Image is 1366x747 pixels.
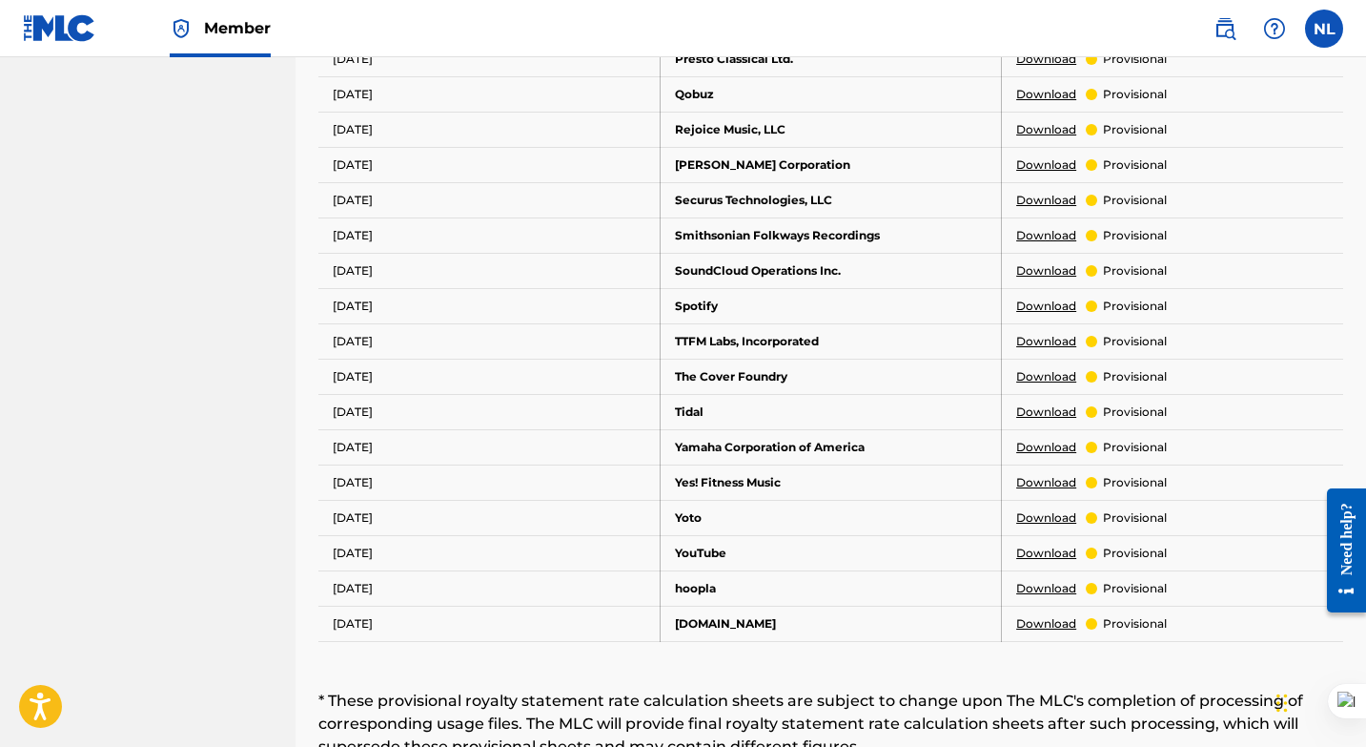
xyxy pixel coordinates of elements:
[318,500,660,535] td: [DATE]
[1271,655,1366,747] iframe: Chat Widget
[1103,51,1167,68] p: provisional
[1276,674,1288,732] div: Drag
[660,606,1001,641] td: [DOMAIN_NAME]
[1103,86,1167,103] p: provisional
[1016,509,1076,527] a: Download
[1103,192,1167,209] p: provisional
[318,76,660,112] td: [DATE]
[660,465,1001,500] td: Yes! Fitness Music
[318,288,660,323] td: [DATE]
[1016,262,1076,280] a: Download
[1016,615,1076,633] a: Download
[1103,333,1167,350] p: provisional
[660,429,1001,465] td: Yamaha Corporation of America
[660,359,1001,394] td: The Cover Foundry
[318,218,660,253] td: [DATE]
[1016,474,1076,491] a: Download
[318,394,660,429] td: [DATE]
[318,323,660,359] td: [DATE]
[318,465,660,500] td: [DATE]
[1016,86,1076,103] a: Download
[318,182,660,218] td: [DATE]
[1016,580,1076,597] a: Download
[1103,509,1167,527] p: provisional
[1016,156,1076,174] a: Download
[1103,404,1167,421] p: provisional
[318,147,660,182] td: [DATE]
[318,606,660,641] td: [DATE]
[23,14,96,42] img: MLC Logo
[1016,404,1076,421] a: Download
[1016,298,1076,315] a: Download
[1103,545,1167,562] p: provisional
[660,394,1001,429] td: Tidal
[1305,10,1343,48] div: User Menu
[1103,156,1167,174] p: provisional
[1255,10,1294,48] div: Help
[1016,333,1076,350] a: Download
[1016,368,1076,385] a: Download
[660,571,1001,606] td: hoopla
[660,41,1001,76] td: Presto Classical Ltd.
[1213,17,1236,40] img: search
[660,147,1001,182] td: [PERSON_NAME] Corporation
[318,571,660,606] td: [DATE]
[1016,545,1076,562] a: Download
[1103,615,1167,633] p: provisional
[318,253,660,288] td: [DATE]
[660,535,1001,571] td: YouTube
[318,429,660,465] td: [DATE]
[1103,121,1167,138] p: provisional
[1016,439,1076,456] a: Download
[318,535,660,571] td: [DATE]
[1103,262,1167,280] p: provisional
[660,218,1001,253] td: Smithsonian Folkways Recordings
[660,288,1001,323] td: Spotify
[1313,474,1366,628] iframe: Resource Center
[660,323,1001,359] td: TTFM Labs, Incorporated
[318,41,660,76] td: [DATE]
[1016,227,1076,244] a: Download
[1206,10,1244,48] a: Public Search
[204,17,271,39] span: Member
[1103,439,1167,456] p: provisional
[660,500,1001,535] td: Yoto
[1103,298,1167,315] p: provisional
[1016,121,1076,138] a: Download
[1263,17,1286,40] img: help
[660,253,1001,288] td: SoundCloud Operations Inc.
[1103,474,1167,491] p: provisional
[170,17,193,40] img: Top Rightsholder
[318,359,660,394] td: [DATE]
[660,182,1001,218] td: Securus Technologies, LLC
[1103,368,1167,385] p: provisional
[660,112,1001,147] td: Rejoice Music, LLC
[318,112,660,147] td: [DATE]
[1103,580,1167,597] p: provisional
[1016,192,1076,209] a: Download
[1016,51,1076,68] a: Download
[660,76,1001,112] td: Qobuz
[1103,227,1167,244] p: provisional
